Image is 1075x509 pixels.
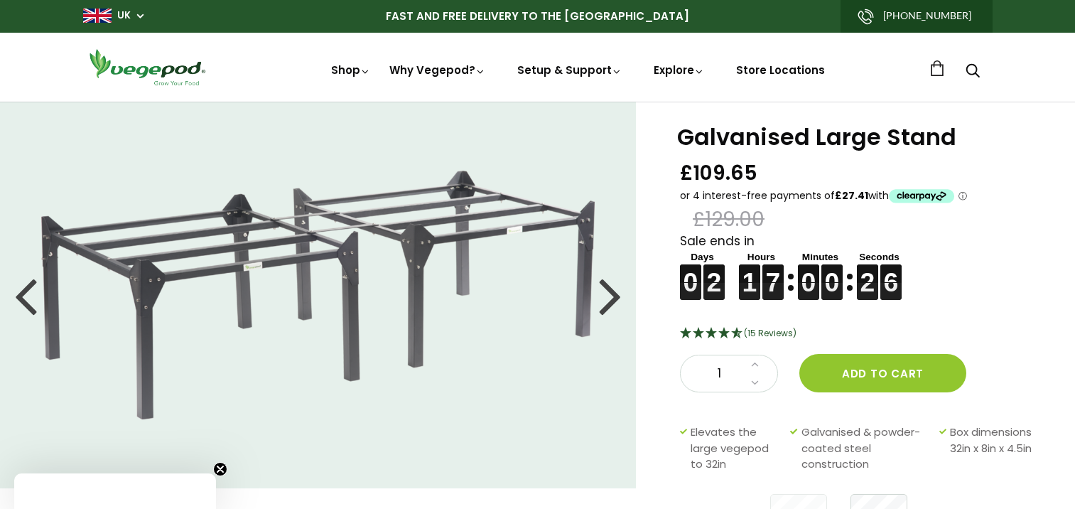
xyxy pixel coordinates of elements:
[680,325,1039,343] div: 4.67 Stars - 15 Reviews
[799,354,966,392] button: Add to cart
[117,9,131,23] a: UK
[680,264,701,282] figure: 0
[41,171,595,419] img: Galvanised Large Stand
[736,63,825,77] a: Store Locations
[654,63,705,77] a: Explore
[880,264,902,282] figure: 6
[517,63,622,77] a: Setup & Support
[950,424,1032,473] span: Box dimensions 32in x 8in x 4.5in
[744,327,796,339] span: 4.67 Stars - 15 Reviews
[966,65,980,80] a: Search
[83,9,112,23] img: gb_large.png
[680,232,1039,301] div: Sale ends in
[857,264,878,282] figure: 2
[83,47,211,87] img: Vegepod
[762,264,784,282] figure: 7
[680,160,757,186] span: £109.65
[677,126,1039,149] h1: Galvanised Large Stand
[739,264,760,282] figure: 1
[801,424,932,473] span: Galvanised & powder-coated steel construction
[747,374,763,392] a: Decrease quantity by 1
[14,473,216,509] div: Close teaser
[798,264,819,282] figure: 0
[747,355,763,374] a: Increase quantity by 1
[693,206,765,232] span: £129.00
[691,424,783,473] span: Elevates the large vegepod to 32in
[213,462,227,476] button: Close teaser
[331,63,371,77] a: Shop
[703,264,725,282] figure: 2
[695,365,743,383] span: 1
[389,63,486,77] a: Why Vegepod?
[821,264,843,282] figure: 0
